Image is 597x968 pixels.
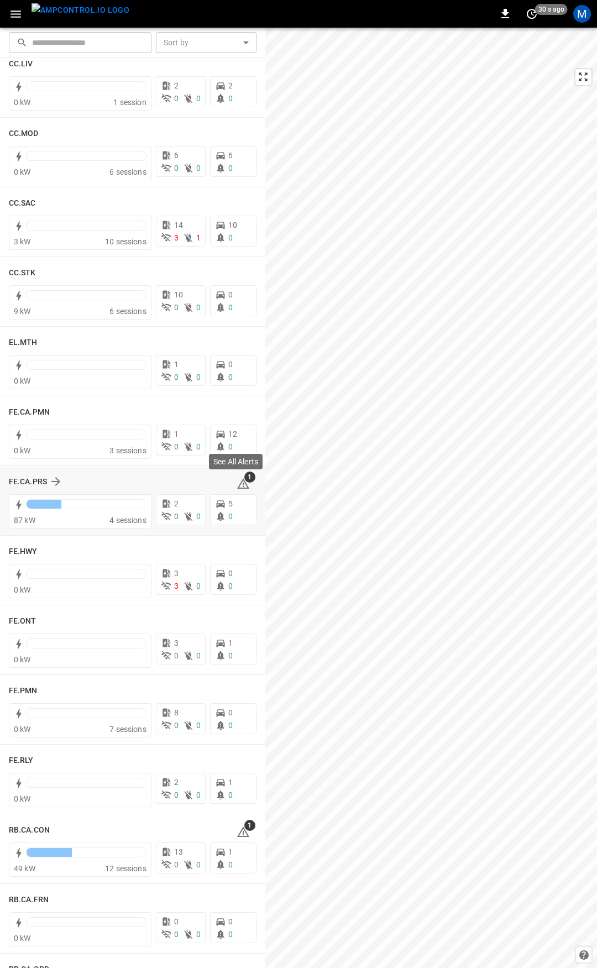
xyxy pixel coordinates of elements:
span: 0 [174,721,179,730]
span: 0 [196,721,201,730]
span: 0 [174,303,179,312]
span: 10 [228,221,237,229]
p: See All Alerts [213,456,258,467]
span: 4 sessions [109,516,146,525]
span: 0 [174,860,179,869]
span: 0 kW [14,725,31,734]
span: 0 [174,791,179,799]
span: 0 [228,930,233,939]
span: 1 [196,233,201,242]
span: 1 [174,360,179,369]
span: 8 [174,708,179,717]
h6: FE.RLY [9,755,34,767]
span: 0 [228,569,233,578]
span: 0 [174,651,179,660]
span: 0 [196,512,201,521]
span: 6 [174,151,179,160]
span: 30 s ago [535,4,568,15]
span: 1 [228,778,233,787]
span: 0 [196,303,201,312]
span: 0 kW [14,168,31,176]
h6: EL.MTH [9,337,38,349]
h6: RB.CA.CON [9,824,50,836]
div: profile-icon [573,5,591,23]
span: 0 [196,373,201,381]
span: 0 [228,582,233,590]
span: 2 [174,81,179,90]
h6: FE.CA.PRS [9,476,47,488]
span: 14 [174,221,183,229]
span: 0 [228,721,233,730]
span: 0 [228,917,233,926]
span: 0 [228,860,233,869]
span: 0 [228,791,233,799]
span: 0 [196,94,201,103]
span: 6 [228,151,233,160]
h6: CC.LIV [9,58,33,70]
span: 3 sessions [109,446,146,455]
h6: CC.MOD [9,128,39,140]
span: 1 [228,639,233,647]
span: 0 [228,708,233,717]
span: 3 [174,639,179,647]
h6: FE.PMN [9,685,38,697]
span: 1 session [113,98,146,107]
span: 0 kW [14,934,31,943]
span: 9 kW [14,307,31,316]
span: 3 [174,233,179,242]
span: 0 kW [14,446,31,455]
span: 0 [196,860,201,869]
span: 0 [228,233,233,242]
span: 0 [228,373,233,381]
span: 49 kW [14,864,35,873]
span: 2 [174,778,179,787]
span: 3 [174,569,179,578]
span: 0 [174,442,179,451]
span: 0 [228,651,233,660]
span: 0 [196,442,201,451]
span: 12 sessions [105,864,146,873]
span: 0 [196,930,201,939]
span: 2 [228,81,233,90]
h6: CC.STK [9,267,36,279]
span: 13 [174,847,183,856]
canvas: Map [265,28,597,968]
h6: FE.CA.PMN [9,406,50,418]
span: 5 [228,499,233,508]
span: 0 [174,512,179,521]
span: 0 [174,164,179,172]
span: 7 sessions [109,725,146,734]
span: 0 [174,917,179,926]
span: 2 [174,499,179,508]
span: 1 [228,847,233,856]
span: 0 kW [14,794,31,803]
span: 1 [174,430,179,438]
span: 1 [244,472,255,483]
span: 3 kW [14,237,31,246]
span: 0 [228,360,233,369]
span: 0 [196,791,201,799]
span: 0 kW [14,376,31,385]
span: 0 [196,651,201,660]
span: 0 [174,930,179,939]
span: 0 kW [14,655,31,664]
span: 1 [244,820,255,831]
span: 3 [174,582,179,590]
span: 0 [228,442,233,451]
button: set refresh interval [523,5,541,23]
span: 0 [174,94,179,103]
span: 0 kW [14,98,31,107]
h6: RB.CA.FRN [9,894,49,906]
span: 0 [228,290,233,299]
span: 0 [228,94,233,103]
span: 10 [174,290,183,299]
span: 0 [228,164,233,172]
h6: FE.HWY [9,546,38,558]
span: 6 sessions [109,307,146,316]
span: 0 [196,164,201,172]
h6: CC.SAC [9,197,36,210]
span: 12 [228,430,237,438]
h6: FE.ONT [9,615,36,627]
span: 0 kW [14,585,31,594]
span: 0 [228,303,233,312]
